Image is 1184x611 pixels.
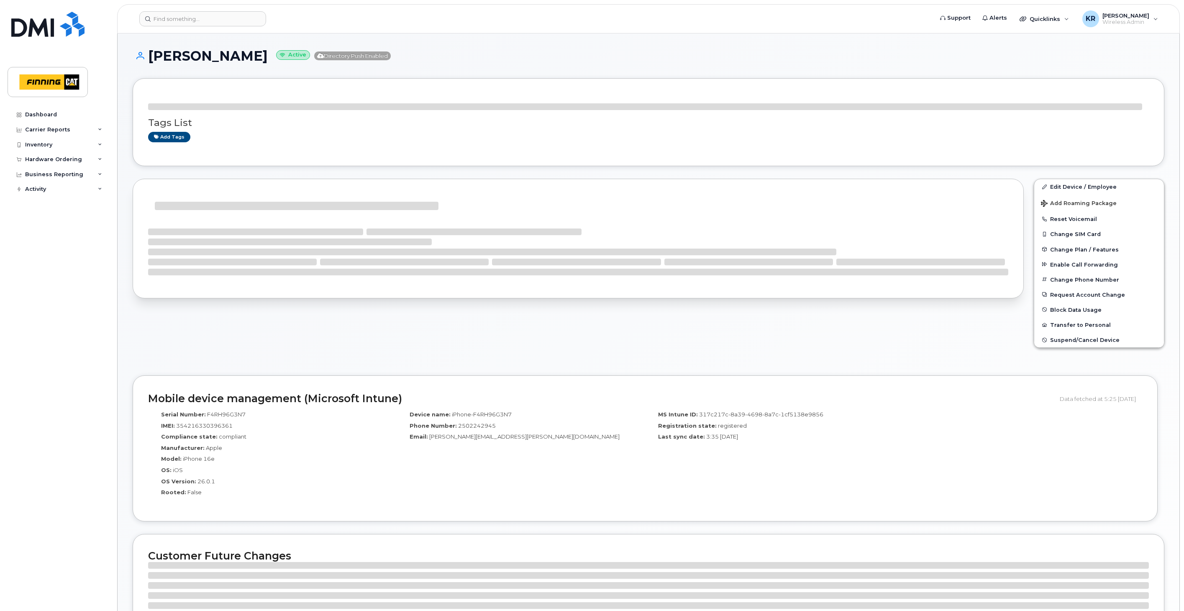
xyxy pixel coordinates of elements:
[1034,226,1164,241] button: Change SIM Card
[718,422,747,429] span: registered
[1041,200,1117,208] span: Add Roaming Package
[161,444,205,452] label: Manufacturer:
[161,478,196,485] label: OS Version:
[1034,194,1164,211] button: Add Roaming Package
[187,489,202,495] span: False
[161,422,175,430] label: IMEI:
[658,422,717,430] label: Registration state:
[1034,287,1164,302] button: Request Account Change
[1060,391,1142,407] div: Data fetched at 5:25 [DATE]
[161,488,186,496] label: Rooted:
[148,393,1053,405] h2: Mobile device management (Microsoft Intune)
[197,478,215,485] span: 26.0.1
[148,132,190,142] a: Add tags
[706,433,738,440] span: 3:35 [DATE]
[207,411,246,418] span: F4RH96G3N7
[658,433,705,441] label: Last sync date:
[1050,261,1118,267] span: Enable Call Forwarding
[148,118,1149,128] h3: Tags List
[410,422,457,430] label: Phone Number:
[1034,257,1164,272] button: Enable Call Forwarding
[1034,211,1164,226] button: Reset Voicemail
[410,433,428,441] label: Email:
[161,466,172,474] label: OS:
[314,51,391,60] span: Directory Push Enabled
[1050,246,1119,252] span: Change Plan / Features
[148,549,1149,562] h2: Customer Future Changes
[161,411,206,418] label: Serial Number:
[276,50,310,60] small: Active
[183,455,215,462] span: iPhone 16e
[161,433,218,441] label: Compliance state:
[219,433,246,440] span: compliant
[1034,272,1164,287] button: Change Phone Number
[1050,337,1120,343] span: Suspend/Cancel Device
[1034,332,1164,347] button: Suspend/Cancel Device
[1034,302,1164,317] button: Block Data Usage
[410,411,451,418] label: Device name:
[173,467,183,473] span: iOS
[699,411,823,418] span: 317c217c-8a39-4698-8a7c-1cf5138e9856
[206,444,222,451] span: Apple
[1034,317,1164,332] button: Transfer to Personal
[458,422,496,429] span: 2502242945
[161,455,182,463] label: Model:
[429,433,620,440] span: [PERSON_NAME][EMAIL_ADDRESS][PERSON_NAME][DOMAIN_NAME]
[452,411,512,418] span: iPhone-F4RH96G3N7
[176,422,233,429] span: 354216330396361
[658,411,698,418] label: MS Intune ID:
[1034,242,1164,257] button: Change Plan / Features
[1034,179,1164,194] a: Edit Device / Employee
[133,49,1164,63] h1: [PERSON_NAME]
